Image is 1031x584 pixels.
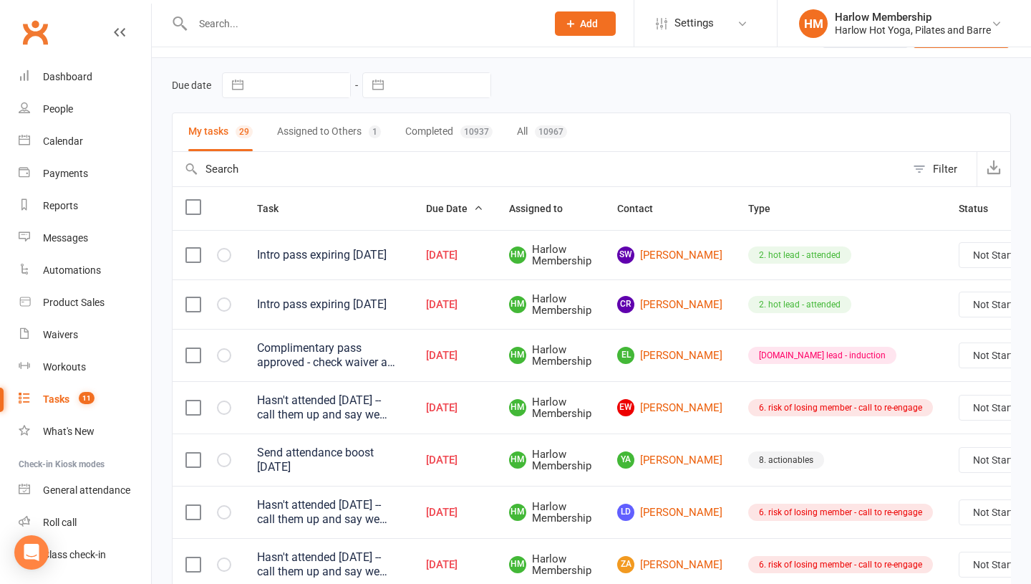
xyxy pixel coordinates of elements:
a: Clubworx [17,14,53,50]
span: Harlow Membership [509,396,591,420]
div: 29 [236,125,253,138]
a: CR[PERSON_NAME] [617,296,722,313]
a: Dashboard [19,61,151,93]
button: Add [555,11,616,36]
span: HM [509,296,526,313]
button: Filter [906,152,977,186]
div: Hasn't attended [DATE] -- call them up and say we miss them and get them booked into a class. Off... [257,550,400,579]
button: Type [748,200,786,217]
a: EL[PERSON_NAME] [617,347,722,364]
div: Open Intercom Messenger [14,535,49,570]
div: [DATE] [426,350,483,362]
div: Reports [43,200,78,211]
div: Waivers [43,329,78,340]
span: SW [617,246,634,264]
span: Status [959,203,1004,214]
div: 2. hot lead - attended [748,296,851,313]
span: Harlow Membership [509,553,591,577]
a: LD[PERSON_NAME] [617,504,722,521]
div: Filter [933,161,957,178]
div: Payments [43,168,88,179]
div: Product Sales [43,297,105,308]
span: HM [509,504,526,521]
span: Harlow Membership [509,344,591,368]
a: ZA[PERSON_NAME] [617,556,722,573]
div: Automations [43,264,101,276]
div: 2. hot lead - attended [748,246,851,264]
a: YA[PERSON_NAME] [617,451,722,469]
div: [DATE] [426,299,483,311]
button: Assigned to [509,200,579,217]
div: Intro pass expiring [DATE] [257,248,400,262]
span: CR [617,296,634,313]
span: HM [509,556,526,573]
div: 6. risk of losing member - call to re-engage [748,399,933,416]
div: [DATE] [426,402,483,414]
span: LD [617,504,634,521]
span: HM [509,347,526,364]
span: Harlow Membership [509,244,591,267]
div: [DATE] [426,454,483,466]
div: Complimentary pass approved - check waiver and if they're coming with a friend [257,341,400,370]
span: HM [509,399,526,416]
div: Harlow Membership [835,11,991,24]
a: Calendar [19,125,151,158]
div: Send attendance boost [DATE] [257,446,400,474]
div: [DOMAIN_NAME] lead - induction [748,347,896,364]
div: Workouts [43,361,86,373]
span: Harlow Membership [509,293,591,317]
div: 10937 [460,125,493,138]
span: EL [617,347,634,364]
a: Workouts [19,351,151,383]
a: Roll call [19,507,151,539]
span: Due Date [426,203,483,214]
div: Intro pass expiring [DATE] [257,297,400,312]
a: Messages [19,222,151,254]
div: [DATE] [426,249,483,262]
div: Harlow Hot Yoga, Pilates and Barre [835,24,991,37]
a: People [19,93,151,125]
div: 6. risk of losing member - call to re-engage [748,556,933,573]
a: Reports [19,190,151,222]
span: YA [617,451,634,469]
span: Harlow Membership [509,449,591,472]
div: General attendance [43,484,130,496]
span: Task [257,203,294,214]
div: Calendar [43,135,83,147]
button: Assigned to Others1 [277,113,381,151]
a: Product Sales [19,287,151,319]
div: [DATE] [426,507,483,519]
button: Due Date [426,200,483,217]
input: Search... [188,14,536,34]
a: What's New [19,416,151,448]
div: Dashboard [43,71,92,82]
a: Payments [19,158,151,190]
span: Contact [617,203,669,214]
a: SW[PERSON_NAME] [617,246,722,264]
div: 6. risk of losing member - call to re-engage [748,504,933,521]
div: HM [799,9,828,38]
span: 11 [79,392,95,404]
button: My tasks29 [188,113,253,151]
span: HM [509,451,526,469]
span: ZA [617,556,634,573]
div: Class check-in [43,549,106,560]
div: Hasn't attended [DATE] -- call them up and say we miss them and get them booked into a class. Off... [257,498,400,527]
div: Roll call [43,517,77,528]
div: 8. actionables [748,451,824,469]
button: All10967 [517,113,567,151]
a: EW[PERSON_NAME] [617,399,722,416]
button: Task [257,200,294,217]
a: Automations [19,254,151,287]
div: Messages [43,232,88,244]
span: Assigned to [509,203,579,214]
div: What's New [43,426,95,437]
button: Completed10937 [405,113,493,151]
input: Search [173,152,906,186]
span: Harlow Membership [509,501,591,525]
div: 10967 [535,125,567,138]
button: Contact [617,200,669,217]
span: Settings [674,7,714,39]
label: Due date [172,80,211,91]
a: Class kiosk mode [19,539,151,571]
